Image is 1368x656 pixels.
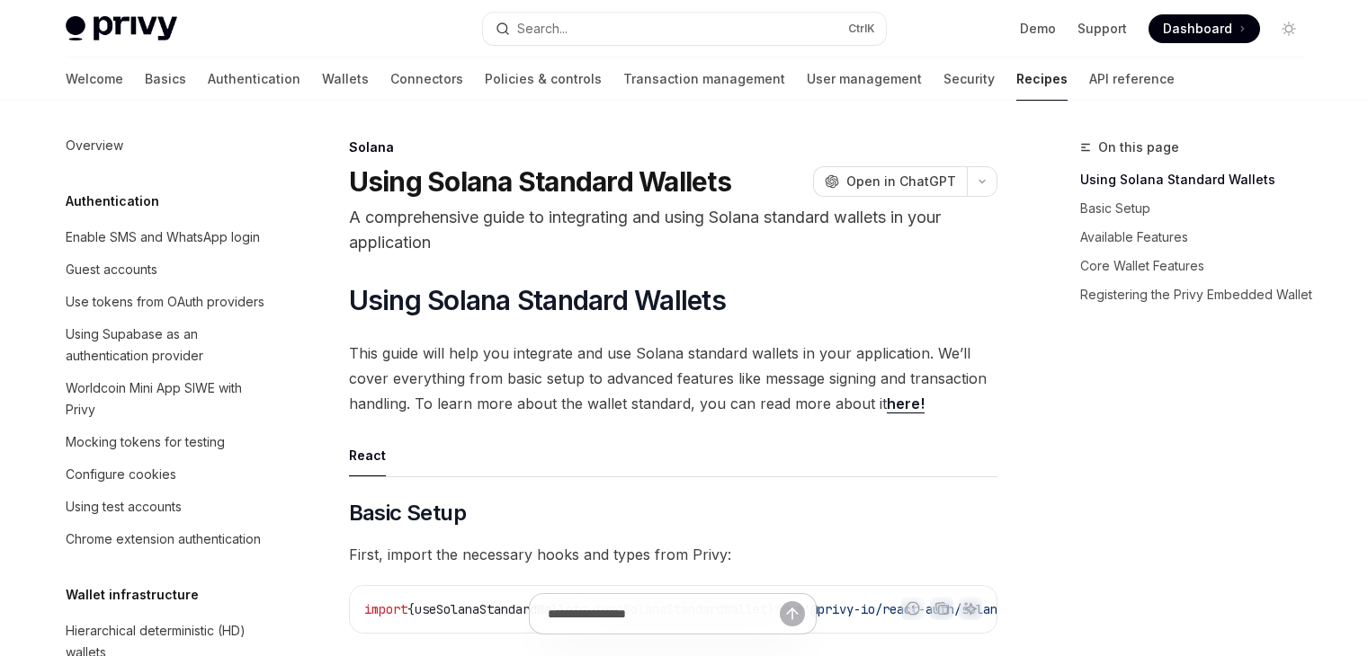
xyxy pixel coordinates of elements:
div: Solana [349,138,997,156]
div: React [349,434,386,476]
span: Using Solana Standard Wallets [349,284,726,316]
div: Use tokens from OAuth providers [66,291,264,313]
a: Connectors [390,58,463,101]
a: Basic Setup [1080,194,1318,223]
button: Toggle dark mode [1274,14,1303,43]
a: Welcome [66,58,123,101]
a: Using Supabase as an authentication provider [51,318,282,372]
a: Guest accounts [51,253,282,286]
span: This guide will help you integrate and use Solana standard wallets in your application. We’ll cov... [349,341,997,416]
button: Open in ChatGPT [813,166,967,197]
a: Use tokens from OAuth providers [51,286,282,318]
a: Security [943,58,995,101]
a: Registering the Privy Embedded Wallet [1080,280,1318,309]
a: Policies & controls [485,58,602,101]
p: A comprehensive guide to integrating and using Solana standard wallets in your application [349,205,997,255]
a: Core Wallet Features [1080,252,1318,280]
span: Open in ChatGPT [846,173,956,191]
span: Basic Setup [349,499,466,527]
div: Mocking tokens for testing [66,431,225,453]
div: Configure cookies [66,464,176,485]
img: light logo [66,16,177,41]
div: Chrome extension authentication [66,528,261,550]
a: Support [1077,20,1127,38]
div: Worldcoin Mini App SIWE with Privy [66,377,271,421]
a: Available Features [1080,223,1318,252]
a: Chrome extension authentication [51,523,282,555]
span: Dashboard [1163,20,1232,38]
a: Authentication [208,58,300,101]
a: Worldcoin Mini App SIWE with Privy [51,372,282,426]
div: Guest accounts [66,259,157,280]
a: Using Solana Standard Wallets [1080,165,1318,194]
div: Using test accounts [66,496,182,518]
h5: Authentication [66,191,159,212]
input: Ask a question... [548,594,780,634]
div: Overview [66,135,123,156]
div: Enable SMS and WhatsApp login [66,226,260,248]
a: Transaction management [623,58,785,101]
button: Open search [483,13,886,45]
a: API reference [1089,58,1175,101]
a: Configure cookies [51,458,282,491]
a: Using test accounts [51,491,282,523]
a: Dashboard [1149,14,1260,43]
button: Send message [780,601,805,626]
h1: Using Solana Standard Wallets [349,165,731,198]
a: Overview [51,129,282,162]
a: Mocking tokens for testing [51,426,282,458]
a: Wallets [322,58,369,101]
div: Search... [517,18,568,40]
a: Demo [1020,20,1056,38]
a: Basics [145,58,186,101]
h5: Wallet infrastructure [66,584,199,606]
a: Recipes [1016,58,1068,101]
a: User management [807,58,922,101]
span: On this page [1098,137,1179,158]
div: Using Supabase as an authentication provider [66,324,271,367]
span: First, import the necessary hooks and types from Privy: [349,542,997,567]
a: here! [887,394,925,413]
span: Ctrl K [848,22,875,36]
a: Enable SMS and WhatsApp login [51,221,282,253]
